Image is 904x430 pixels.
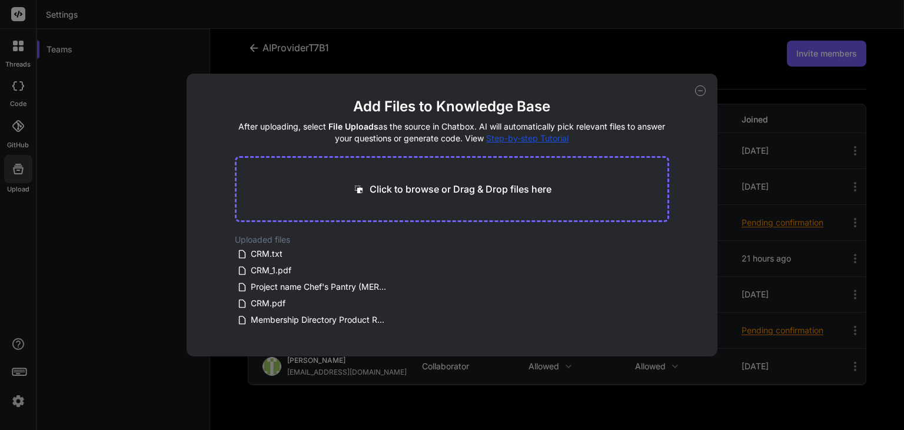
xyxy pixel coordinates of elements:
[370,182,551,196] p: Click to browse or Drag & Drop files here
[235,97,670,116] h2: Add Files to Knowledge Base
[235,121,670,144] h4: After uploading, select as the source in Chatbox. AI will automatically pick relevant files to an...
[328,121,378,131] span: File Uploads
[250,296,287,310] span: CRM.pdf
[235,234,670,246] h2: Uploaded files
[250,263,293,277] span: CRM_1.pdf
[250,247,284,261] span: CRM.txt
[250,313,388,327] span: Membership Directory Product Requirements Document and Implementation Plan.txt
[250,280,388,294] span: Project name Chef's Pantry (MERN Re.txt
[486,133,569,143] span: Step-by-step Tutorial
